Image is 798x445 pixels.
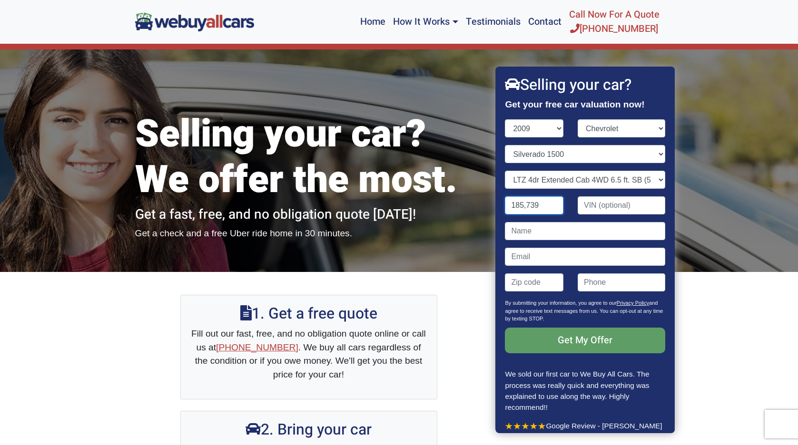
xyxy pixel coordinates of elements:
a: How It Works [389,4,462,40]
input: VIN (optional) [578,196,665,214]
strong: Get your free car valuation now! [505,99,645,109]
p: By submitting your information, you agree to our and agree to receive text messages from us. You ... [505,299,665,328]
input: Email [505,248,665,266]
h2: Get a fast, free, and no obligation quote [DATE]! [135,207,483,223]
a: Contact [524,4,565,40]
h1: Selling your car? We offer the most. [135,112,483,203]
a: Home [356,4,389,40]
img: We Buy All Cars in NJ logo [135,12,254,31]
h2: 2. Bring your car [190,421,427,439]
p: Get a check and a free Uber ride home in 30 minutes. [135,227,483,241]
input: Zip code [505,273,564,291]
a: Privacy Policy [617,300,649,306]
a: Testimonials [462,4,524,40]
input: Phone [578,273,665,291]
input: Get My Offer [505,328,665,353]
h2: Selling your car? [505,76,665,94]
a: [PHONE_NUMBER] [216,342,298,352]
input: Mileage [505,196,564,214]
a: Call Now For A Quote[PHONE_NUMBER] [565,4,663,40]
p: Google Review - [PERSON_NAME] [505,420,665,431]
p: We sold our first car to We Buy All Cars. The process was really quick and everything was explain... [505,368,665,412]
form: Contact form [505,119,665,368]
input: Name [505,222,665,240]
h2: 1. Get a free quote [190,305,427,323]
p: Fill out our fast, free, and no obligation quote online or call us at . We buy all cars regardles... [190,327,427,382]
